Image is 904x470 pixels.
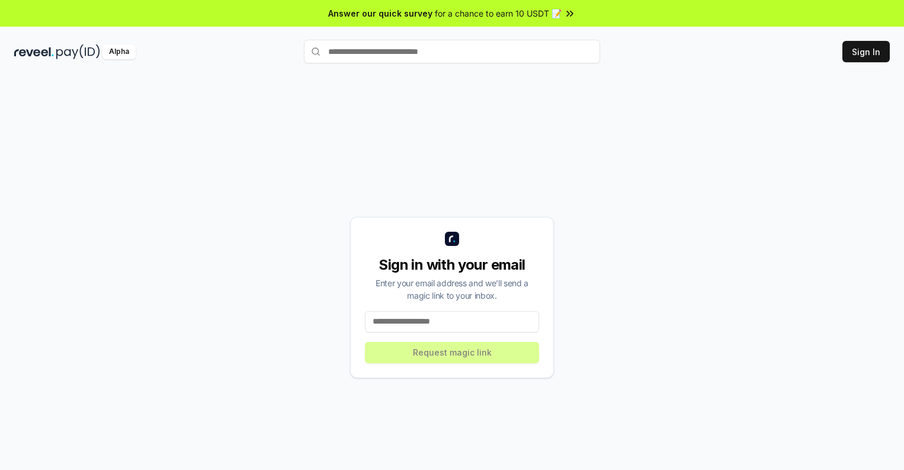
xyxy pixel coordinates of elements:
[102,44,136,59] div: Alpha
[365,255,539,274] div: Sign in with your email
[365,277,539,302] div: Enter your email address and we’ll send a magic link to your inbox.
[435,7,562,20] span: for a chance to earn 10 USDT 📝
[445,232,459,246] img: logo_small
[328,7,432,20] span: Answer our quick survey
[14,44,54,59] img: reveel_dark
[842,41,890,62] button: Sign In
[56,44,100,59] img: pay_id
